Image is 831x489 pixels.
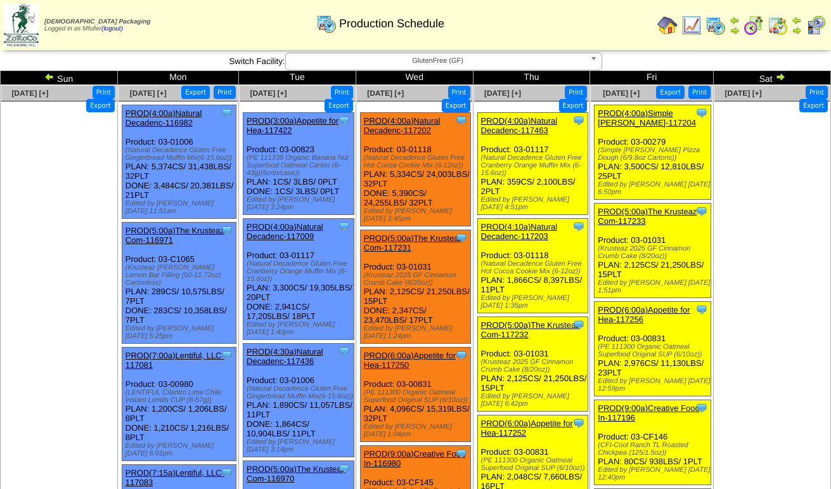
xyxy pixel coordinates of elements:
a: (logout) [101,25,123,32]
div: Edited by [PERSON_NAME] [DATE] 1:04pm [364,423,470,438]
span: [DATE] [+] [603,89,640,98]
div: Product: 03-01031 PLAN: 2,125CS / 21,250LBS / 15PLT [477,317,588,412]
button: Print [331,86,353,99]
div: Product: 03-C1065 PLAN: 289CS / 10,575LBS / 7PLT DONE: 283CS / 10,358LBS / 7PLT [122,223,236,344]
img: calendarcustomer.gif [806,15,826,36]
img: Tooltip [695,401,708,414]
div: Product: 03-00831 PLAN: 4,096CS / 15,319LBS / 32PLT [360,348,470,442]
img: calendarinout.gif [768,15,788,36]
div: (Krusteaz [PERSON_NAME] Lemon Bar Filling (50-11.72oz) Cartonless) [126,264,236,287]
div: Edited by [PERSON_NAME] [DATE] 6:01pm [126,442,236,457]
img: Tooltip [572,114,585,127]
div: Product: 03-01118 PLAN: 1,866CS / 8,397LBS / 11PLT [477,219,588,313]
div: Edited by [PERSON_NAME] [DATE] 12:40pm [598,466,711,481]
img: Tooltip [572,417,585,429]
td: Mon [117,71,238,85]
a: PROD(6:00a)Appetite for Hea-117252 [481,419,573,438]
a: PROD(5:00a)The Krusteaz Com-117231 [364,233,463,252]
div: Product: 03-01117 PLAN: 3,300CS / 19,305LBS / 20PLT DONE: 2,941CS / 17,205LBS / 18PLT [243,219,354,340]
div: Edited by [PERSON_NAME] [DATE] 1:24pm [364,325,470,340]
td: Thu [473,71,590,85]
a: PROD(5:00a)The Krusteaz Com-116970 [247,464,345,483]
img: Tooltip [695,107,708,119]
div: (PE 111300 Organic Oatmeal Superfood Original SUP (6/10oz)) [364,389,470,404]
img: Tooltip [455,114,468,127]
a: PROD(4:10a)Natural Decadenc-117203 [481,222,558,241]
a: PROD(3:00a)Appetite for Hea-117422 [247,116,338,135]
div: (Natural Decadence Gluten Free Cranberry Orange Muffin Mix (6-15.6oz)) [247,260,353,283]
div: (LENTIFUL Cilantro Lime Chile Instant Lentils CUP (8-57g)) [126,389,236,404]
td: Wed [356,71,473,85]
a: [DATE] [+] [725,89,762,98]
button: Export [181,86,210,99]
div: Product: 03-00823 PLAN: 1CS / 3LBS / 0PLT DONE: 1CS / 3LBS / 0PLT [243,113,354,215]
img: Tooltip [338,114,351,127]
div: (Natural Decadence Gluten Free Hot Cocoa Cookie Mix (6-12oz)) [481,260,588,275]
div: Product: 03-00980 PLAN: 1,200CS / 1,206LBS / 8PLT DONE: 1,210CS / 1,216LBS / 8PLT [122,348,236,461]
img: zoroco-logo-small.webp [4,4,39,46]
div: Edited by [PERSON_NAME] [DATE] 5:25pm [126,325,236,340]
a: PROD(4:30a)Natural Decadenc-117436 [247,347,323,366]
div: (PE 111300 Organic Oatmeal Superfood Original SUP (6/10oz)) [598,343,711,358]
a: PROD(5:00a)The Krusteaz Com-116971 [126,226,224,245]
div: (Krusteaz 2025 GF Cinnamon Crumb Cake (8/20oz)) [481,358,588,374]
img: Tooltip [221,349,233,362]
a: [DATE] [+] [130,89,167,98]
td: Fri [590,71,714,85]
a: PROD(9:00a)Creative Food In-116980 [364,449,465,468]
div: (PE 111300 Organic Oatmeal Superfood Original SUP (6/10oz)) [481,457,588,472]
div: (Natural Decadence Gluten Free Cranberry Orange Muffin Mix (6-15.6oz)) [481,154,588,177]
a: [DATE] [+] [484,89,521,98]
div: (Natural Decadence Gluten Free Hot Cocoa Cookie Mix (6-12oz)) [364,154,470,169]
a: PROD(4:00a)Natural Decadenc-117463 [481,116,558,135]
div: Product: 03-00279 PLAN: 3,500CS / 12,810LBS / 25PLT [595,105,711,200]
div: Edited by [PERSON_NAME] [DATE] 12:59pm [598,377,711,393]
button: Print [688,86,711,99]
a: PROD(4:00a)Natural Decadenc-117009 [247,222,323,241]
div: (Natural Decadence Gluten Free Gingerbread Muffin Mix(6-15.6oz)) [126,147,236,162]
div: Product: 03-01031 PLAN: 2,125CS / 21,250LBS / 15PLT [595,204,711,298]
div: Edited by [PERSON_NAME] [DATE] 1:35pm [481,294,588,310]
div: Product: 03-01118 PLAN: 5,334CS / 24,003LBS / 32PLT DONE: 5,390CS / 24,255LBS / 32PLT [360,113,470,226]
div: (Simple [PERSON_NAME] Pizza Dough (6/9.8oz Cartons)) [598,147,711,162]
img: calendarblend.gif [744,15,764,36]
div: Product: 03-01006 PLAN: 1,890CS / 11,057LBS / 11PLT DONE: 1,864CS / 10,904LBS / 11PLT [243,344,354,457]
button: Export [559,99,588,112]
div: Edited by [PERSON_NAME] [DATE] 3:45pm [364,207,470,223]
button: Print [93,86,115,99]
a: PROD(4:00a)Simple [PERSON_NAME]-117204 [598,108,696,127]
span: GlutenFree (GF) [291,53,585,68]
img: arrowright.gif [775,72,785,82]
button: Print [214,86,236,99]
td: Tue [239,71,356,85]
a: PROD(7:00a)Lentiful, LLC-117081 [126,351,224,370]
img: arrowright.gif [792,25,802,36]
img: line_graph.gif [681,15,702,36]
a: PROD(4:00a)Natural Decadenc-117202 [364,116,441,135]
span: [DEMOGRAPHIC_DATA] Packaging [44,18,150,25]
button: Print [806,86,828,99]
button: Export [442,99,470,112]
a: [DATE] [+] [367,89,404,98]
a: PROD(6:00a)Appetite for Hea-117256 [598,305,690,324]
img: home.gif [657,15,678,36]
div: Product: 03-01117 PLAN: 359CS / 2,100LBS / 2PLT [477,113,588,215]
img: Tooltip [455,349,468,362]
img: calendarprod.gif [316,13,337,34]
button: Print [448,86,470,99]
a: PROD(7:15a)Lentiful, LLC-117083 [126,468,224,487]
div: Product: 03-01006 PLAN: 5,374CS / 31,438LBS / 32PLT DONE: 3,484CS / 20,381LBS / 21PLT [122,105,236,219]
a: [DATE] [+] [11,89,48,98]
div: Edited by [PERSON_NAME] [DATE] 3:14pm [247,438,353,453]
button: Print [565,86,587,99]
div: Edited by [PERSON_NAME] [DATE] 4:51pm [481,196,588,211]
div: Edited by [PERSON_NAME] [DATE] 1:40pm [247,321,353,336]
div: Edited by [PERSON_NAME] [DATE] 6:50pm [598,181,711,196]
a: [DATE] [+] [250,89,287,98]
